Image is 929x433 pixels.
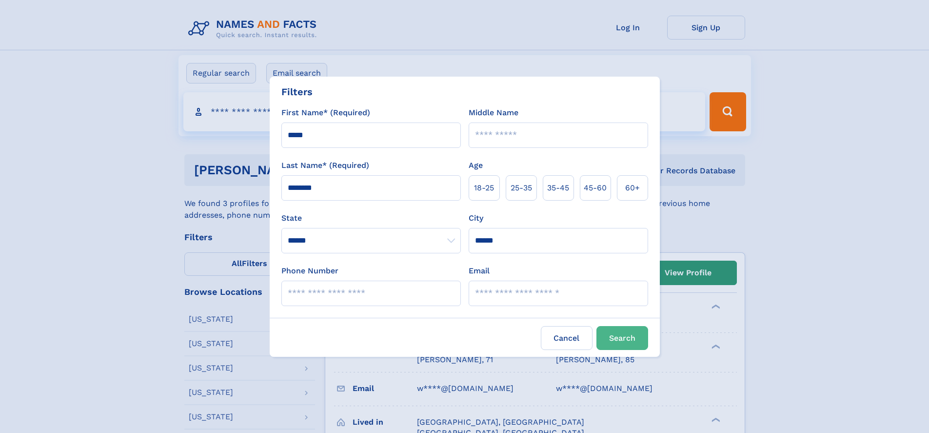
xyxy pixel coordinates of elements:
span: 60+ [625,182,640,194]
span: 18‑25 [474,182,494,194]
span: 35‑45 [547,182,569,194]
span: 45‑60 [584,182,607,194]
label: Age [469,160,483,171]
div: Filters [281,84,313,99]
button: Search [596,326,648,350]
label: Cancel [541,326,593,350]
label: First Name* (Required) [281,107,370,119]
label: State [281,212,461,224]
label: Email [469,265,490,277]
label: Middle Name [469,107,518,119]
label: Phone Number [281,265,338,277]
label: City [469,212,483,224]
span: 25‑35 [511,182,532,194]
label: Last Name* (Required) [281,160,369,171]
